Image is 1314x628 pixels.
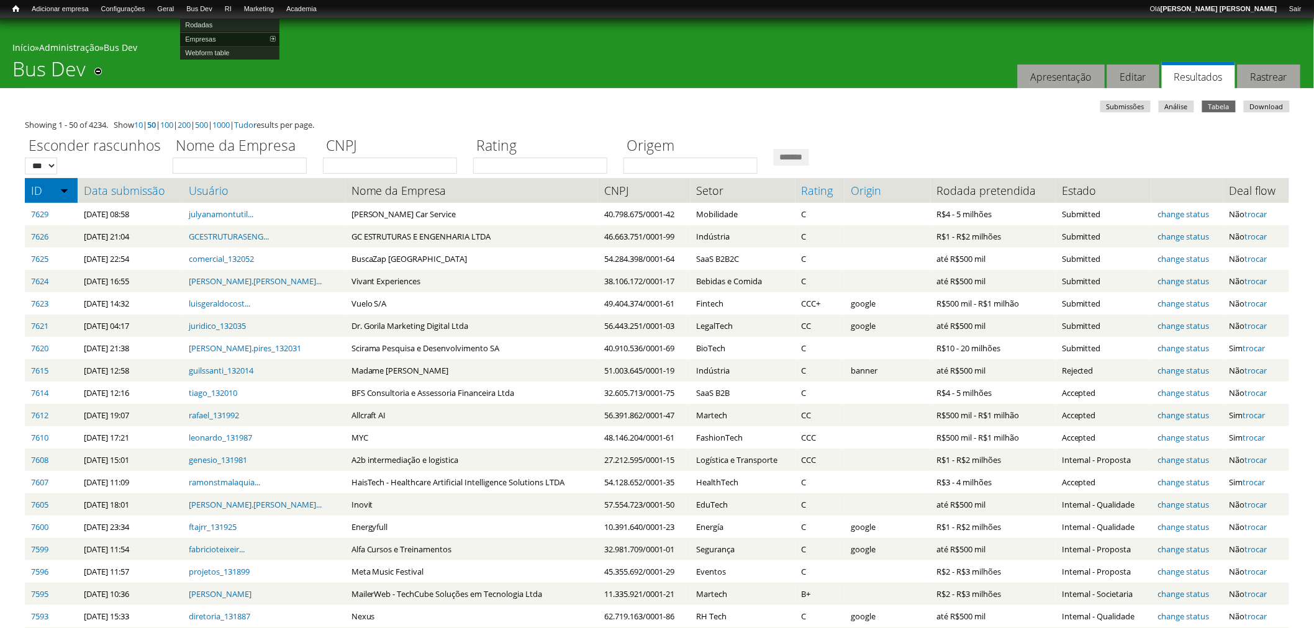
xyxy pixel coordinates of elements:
label: Esconder rascunhos [25,135,165,158]
td: 48.146.204/0001-61 [598,426,691,449]
a: 7596 [31,566,48,577]
td: Sim [1223,471,1289,493]
td: 46.663.751/0001-99 [598,225,691,248]
a: change status [1158,387,1209,398]
td: Não [1223,315,1289,337]
td: Vuelo S/A [345,292,598,315]
td: Submitted [1056,248,1151,270]
a: change status [1158,209,1209,220]
td: R$500 mil - R$1 milhão [931,426,1056,449]
a: trocar [1245,521,1267,532]
td: google [845,516,931,538]
td: Não [1223,270,1289,292]
td: 51.003.645/0001-19 [598,359,691,382]
td: C [795,560,845,583]
td: CC [795,315,845,337]
a: Início [6,3,25,15]
td: Meta Music Festival [345,560,598,583]
td: Não [1223,203,1289,225]
td: banner [845,359,931,382]
a: Administração [39,42,99,53]
td: Accepted [1056,382,1151,404]
td: Submitted [1056,337,1151,359]
a: change status [1158,410,1209,421]
a: [PERSON_NAME].[PERSON_NAME]... [189,276,322,287]
a: Olá[PERSON_NAME] [PERSON_NAME] [1144,3,1283,16]
td: Sim [1223,404,1289,426]
td: Eventos [691,560,795,583]
td: [DATE] 11:54 [78,538,183,560]
a: trocar [1245,365,1267,376]
td: Não [1223,359,1289,382]
a: 7620 [31,343,48,354]
a: Tudo [234,119,253,130]
td: google [845,315,931,337]
td: Submitted [1056,225,1151,248]
div: » » [12,42,1302,57]
td: Indústria [691,359,795,382]
td: Indústria [691,225,795,248]
a: rafael_131992 [189,410,239,421]
td: Vivant Experiences [345,270,598,292]
td: [DATE] 21:04 [78,225,183,248]
a: trocar [1245,253,1267,264]
td: [DATE] 19:07 [78,404,183,426]
td: Não [1223,493,1289,516]
a: trocar [1245,454,1267,465]
td: 32.981.709/0001-01 [598,538,691,560]
td: SaaS B2B [691,382,795,404]
a: RI [219,3,238,16]
td: HealthTech [691,471,795,493]
td: Bebidas e Comida [691,270,795,292]
td: R$4 - 5 milhões [931,203,1056,225]
a: tiago_132010 [189,387,237,398]
a: Bus Dev [180,3,219,16]
a: trocar [1245,566,1267,577]
td: C [795,203,845,225]
a: Análise [1159,101,1194,112]
td: Madame [PERSON_NAME] [345,359,598,382]
a: trocar [1243,410,1266,421]
td: [DATE] 12:58 [78,359,183,382]
td: [DATE] 18:01 [78,493,183,516]
a: trocar [1245,387,1267,398]
a: trocar [1245,611,1267,622]
td: Allcraft AI [345,404,598,426]
td: Não [1223,449,1289,471]
a: trocar [1243,477,1266,488]
a: leonardo_131987 [189,432,252,443]
td: Internal - Proposta [1056,538,1151,560]
td: [DATE] 12:16 [78,382,183,404]
td: 11.335.921/0001-21 [598,583,691,605]
td: SaaS B2B2C [691,248,795,270]
a: change status [1158,454,1209,465]
a: Adicionar empresa [25,3,95,16]
a: change status [1158,588,1209,599]
a: change status [1158,298,1209,309]
a: Academia [280,3,323,16]
td: C [795,225,845,248]
a: Início [12,42,35,53]
td: C [795,337,845,359]
td: Segurança [691,538,795,560]
td: até R$500 mil [931,270,1056,292]
td: [DATE] 11:09 [78,471,183,493]
a: 7614 [31,387,48,398]
td: Internal - Societaria [1056,583,1151,605]
th: Rodada pretendida [931,178,1056,203]
td: Accepted [1056,426,1151,449]
td: C [795,248,845,270]
td: R$10 - 20 milhões [931,337,1056,359]
div: Showing 1 - 50 of 4234. Show | | | | | | results per page. [25,119,1289,131]
a: ftajrr_131925 [189,521,237,532]
label: Nome da Empresa [173,135,315,158]
th: Deal flow [1223,178,1289,203]
td: Inovit [345,493,598,516]
a: Rastrear [1238,65,1300,89]
span: Início [12,4,19,13]
td: Submitted [1056,203,1151,225]
td: A2b intermediação e logistica [345,449,598,471]
td: 40.910.536/0001-69 [598,337,691,359]
a: trocar [1243,432,1266,443]
a: Marketing [238,3,280,16]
